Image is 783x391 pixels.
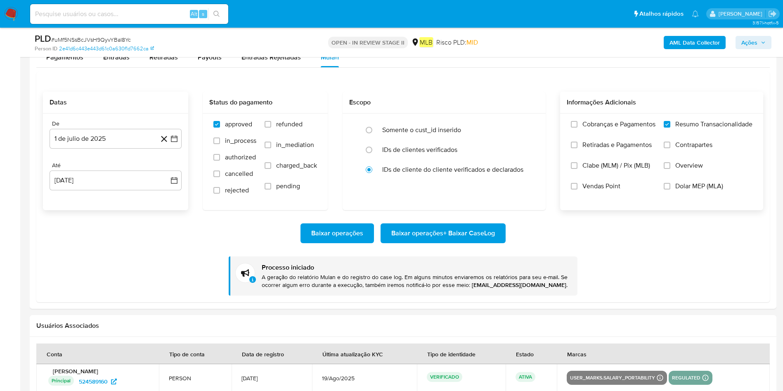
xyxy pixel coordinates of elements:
[59,45,154,52] a: 2e41d6c443e443d61c0a630f1d7662ca
[752,19,779,26] span: 3.157.1-hotfix-5
[30,9,228,19] input: Pesquise usuários ou casos...
[768,9,777,18] a: Sair
[692,10,699,17] a: Notificações
[51,36,131,44] span: # uMf5NSsBcJVsH9QyvYBaI8Yc
[669,36,720,49] b: AML Data Collector
[35,32,51,45] b: PLD
[741,36,757,49] span: Ações
[436,38,478,47] span: Risco PLD:
[208,8,225,20] button: search-icon
[191,10,197,18] span: Alt
[664,36,726,49] button: AML Data Collector
[35,45,57,52] b: Person ID
[736,36,771,49] button: Ações
[466,38,478,47] span: MID
[36,322,770,330] h2: Usuários Associados
[328,37,408,48] p: OPEN - IN REVIEW STAGE II
[719,10,765,18] p: juliane.miranda@mercadolivre.com
[639,9,684,18] span: Atalhos rápidos
[202,10,204,18] span: s
[419,37,433,47] em: MLB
